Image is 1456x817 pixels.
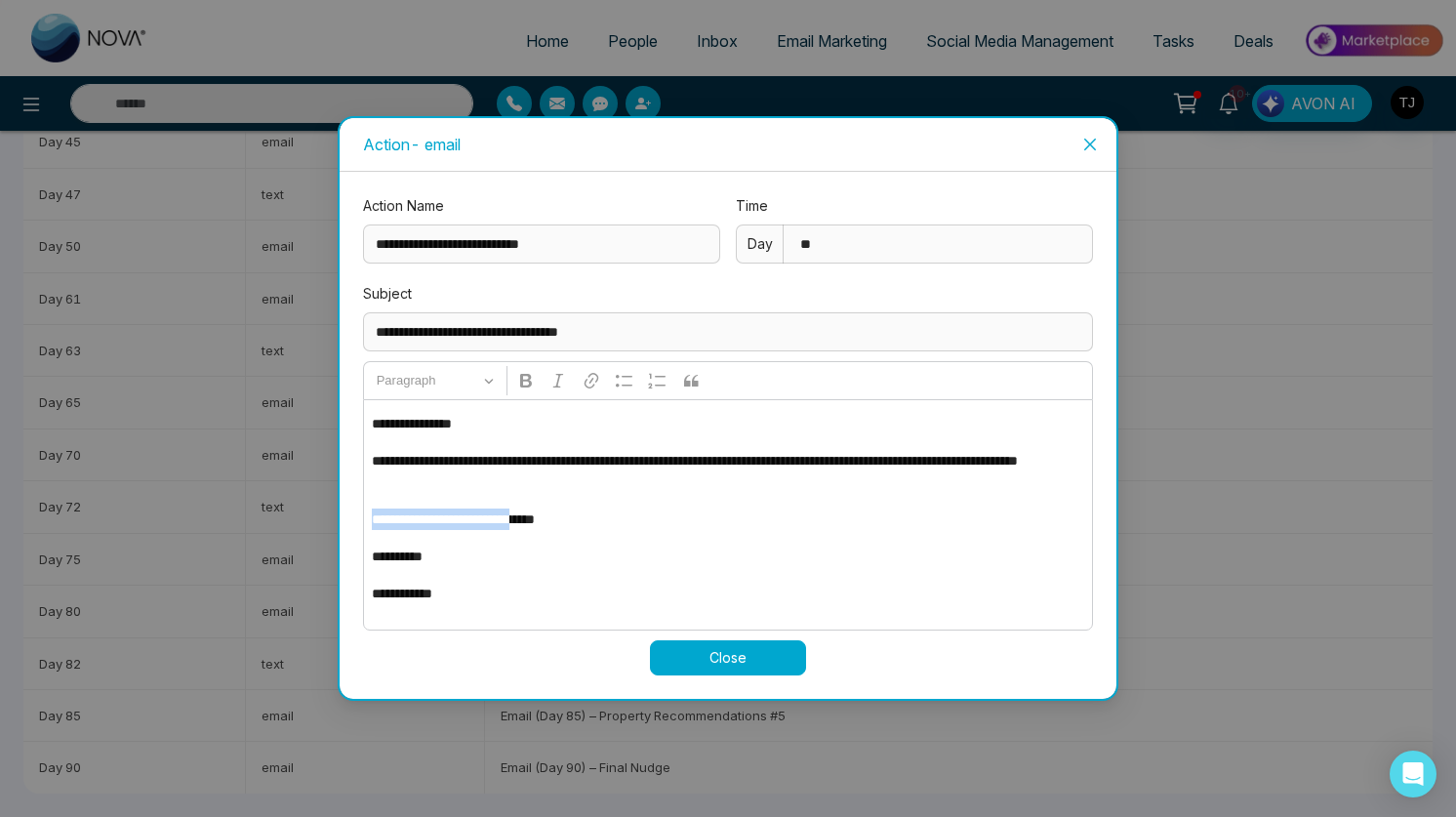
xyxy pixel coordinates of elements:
[363,399,1093,631] div: Editor editing area: main
[1082,137,1098,152] span: close
[748,233,773,255] span: Day
[736,195,1093,217] label: Time
[363,283,1093,305] label: Subject
[1390,751,1436,797] div: Open Intercom Messenger
[363,195,720,217] label: Action Name
[363,134,1093,155] div: Action - email
[363,361,1093,399] div: Editor toolbar
[368,366,503,396] button: Paragraph
[1064,118,1116,171] button: Close
[650,640,806,675] button: Close
[377,369,478,392] span: Paragraph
